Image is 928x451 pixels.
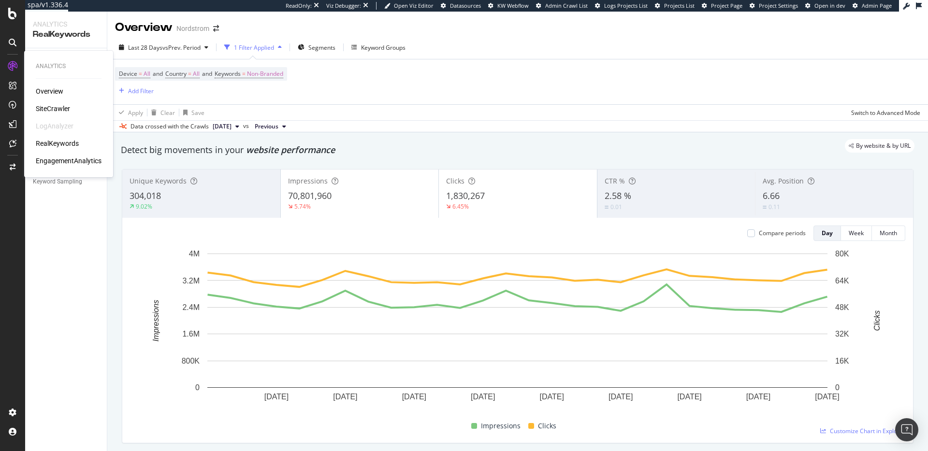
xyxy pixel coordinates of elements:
[746,393,770,401] text: [DATE]
[36,156,101,166] a: EngagementAnalytics
[348,40,409,55] button: Keyword Groups
[255,122,278,131] span: Previous
[36,139,79,148] div: RealKeywords
[288,190,332,201] span: 70,801,960
[152,300,160,341] text: Impressions
[286,2,312,10] div: ReadOnly:
[144,67,150,81] span: All
[153,70,163,78] span: and
[36,86,63,96] div: Overview
[139,70,142,78] span: =
[446,176,464,185] span: Clicks
[488,2,529,10] a: KW Webflow
[202,70,212,78] span: and
[33,19,99,29] div: Analytics
[822,229,833,237] div: Day
[128,109,143,117] div: Apply
[835,383,840,392] text: 0
[895,418,918,441] div: Open Intercom Messenger
[191,109,204,117] div: Save
[481,420,521,432] span: Impressions
[851,109,920,117] div: Switch to Advanced Mode
[115,19,173,36] div: Overview
[655,2,695,10] a: Projects List
[605,206,609,209] img: Equal
[333,393,357,401] text: [DATE]
[128,43,162,52] span: Last 28 Days
[182,303,200,311] text: 2.4M
[545,2,588,9] span: Admin Crawl List
[215,70,241,78] span: Keywords
[264,393,289,401] text: [DATE]
[36,104,70,113] a: SiteCrawler
[872,225,905,241] button: Month
[251,121,290,132] button: Previous
[873,310,881,331] text: Clicks
[213,122,232,131] span: 2025 Aug. 7th
[853,2,892,10] a: Admin Page
[847,105,920,120] button: Switch to Advanced Mode
[294,202,311,211] div: 5.74%
[294,40,339,55] button: Segments
[841,225,872,241] button: Week
[845,139,914,153] div: legacy label
[830,427,905,435] span: Customize Chart in Explorer
[805,2,845,10] a: Open in dev
[452,202,469,211] div: 6.45%
[162,43,201,52] span: vs Prev. Period
[33,177,100,187] a: Keyword Sampling
[188,70,191,78] span: =
[130,190,161,201] span: 304,018
[402,393,426,401] text: [DATE]
[471,393,495,401] text: [DATE]
[176,24,209,33] div: Nordstrom
[115,105,143,120] button: Apply
[497,2,529,9] span: KW Webflow
[128,87,154,95] div: Add Filter
[130,176,187,185] span: Unique Keywords
[36,62,101,70] div: Analytics
[538,420,556,432] span: Clicks
[213,25,219,32] div: arrow-right-arrow-left
[195,383,200,392] text: 0
[308,43,335,52] span: Segments
[835,303,849,311] text: 48K
[446,190,485,201] span: 1,830,267
[813,225,841,241] button: Day
[36,121,73,131] div: LogAnalyzer
[242,70,246,78] span: =
[835,276,849,284] text: 64K
[815,393,839,401] text: [DATE]
[247,67,283,81] span: Non-Branded
[220,40,286,55] button: 1 Filter Applied
[182,330,200,338] text: 1.6M
[179,105,204,120] button: Save
[862,2,892,9] span: Admin Page
[130,249,905,416] svg: A chart.
[160,109,175,117] div: Clear
[536,2,588,10] a: Admin Crawl List
[880,229,897,237] div: Month
[763,190,780,201] span: 6.66
[768,203,780,211] div: 0.11
[450,2,481,9] span: Datasources
[750,2,798,10] a: Project Settings
[540,393,564,401] text: [DATE]
[856,143,911,149] span: By website & by URL
[115,85,154,97] button: Add Filter
[441,2,481,10] a: Datasources
[182,276,200,284] text: 3.2M
[604,2,648,9] span: Logs Projects List
[677,393,701,401] text: [DATE]
[759,229,806,237] div: Compare periods
[609,393,633,401] text: [DATE]
[136,202,152,211] div: 9.02%
[702,2,742,10] a: Project Page
[605,190,631,201] span: 2.58 %
[814,2,845,9] span: Open in dev
[835,357,849,365] text: 16K
[115,40,212,55] button: Last 28 DaysvsPrev. Period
